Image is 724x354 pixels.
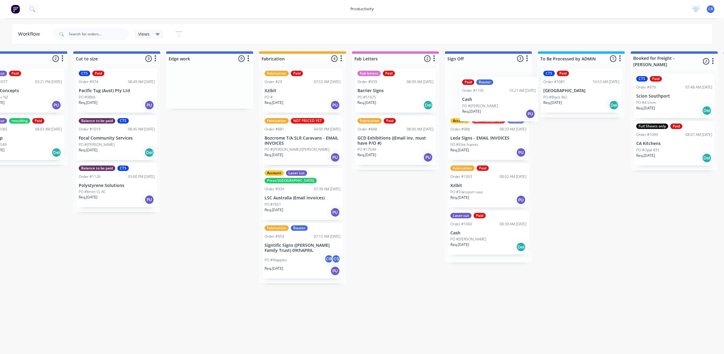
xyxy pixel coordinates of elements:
[11,5,20,14] img: Factory
[708,6,713,12] span: CR
[69,28,129,40] input: Search for orders...
[348,5,377,14] div: productivity
[18,31,43,38] div: Workflow
[138,31,150,37] span: Views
